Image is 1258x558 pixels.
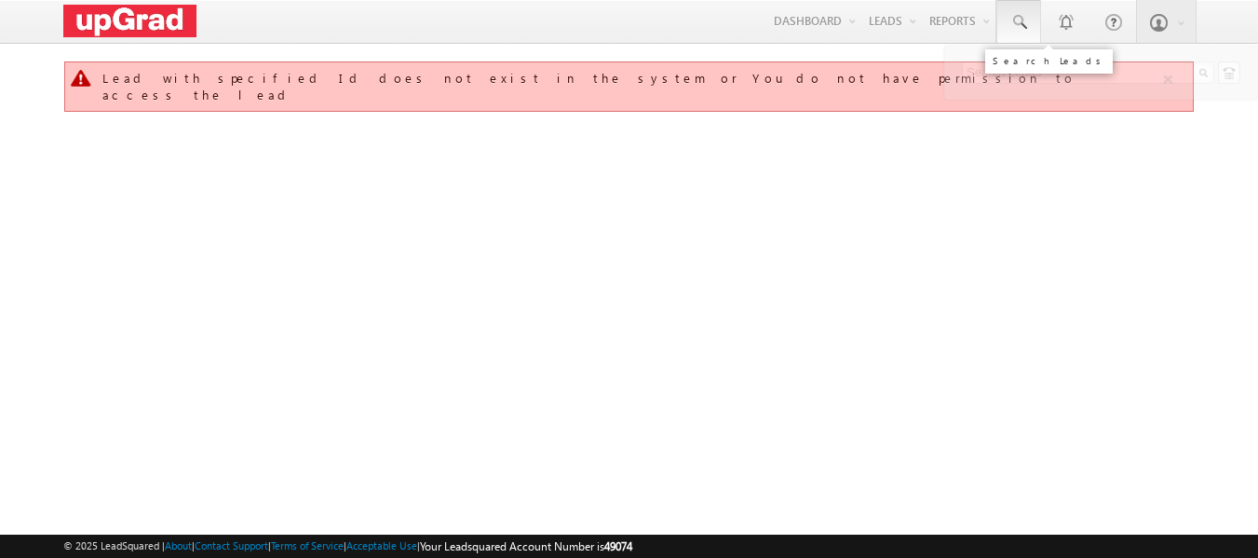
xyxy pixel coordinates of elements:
[63,5,197,37] img: Custom Logo
[962,61,1214,84] input: Search Leads
[63,538,632,555] span: © 2025 LeadSquared | | | | |
[993,55,1105,66] div: Search Leads
[165,539,192,551] a: About
[102,70,1161,103] div: Lead with specified Id does not exist in the system or You do not have permission to access the lead
[420,539,632,553] span: Your Leadsquared Account Number is
[271,539,344,551] a: Terms of Service
[195,539,268,551] a: Contact Support
[346,539,417,551] a: Acceptable Use
[604,539,632,553] span: 49074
